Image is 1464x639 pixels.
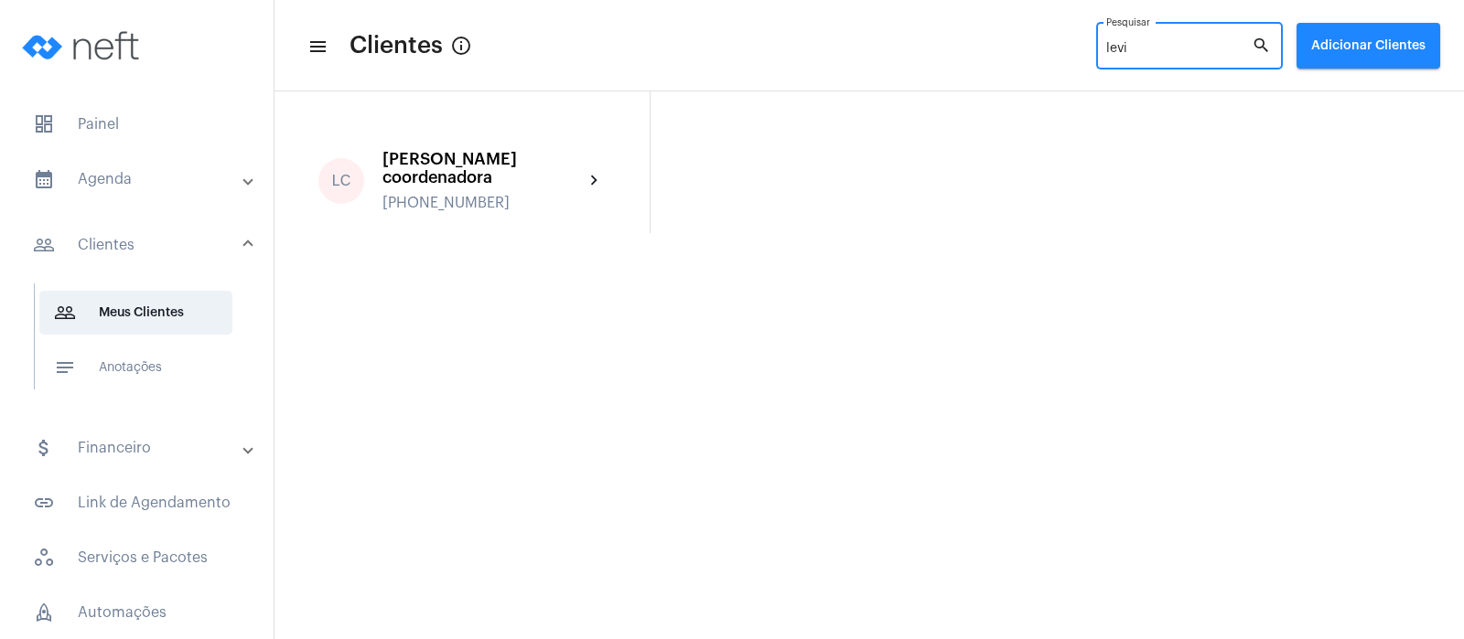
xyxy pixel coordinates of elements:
mat-icon: sidenav icon [54,357,76,378]
mat-icon: sidenav icon [33,234,55,256]
mat-icon: chevron_right [584,170,606,192]
mat-expansion-panel-header: sidenav iconFinanceiro [11,426,274,470]
span: Meus Clientes [39,291,232,335]
mat-icon: sidenav icon [307,36,326,58]
mat-icon: sidenav icon [33,168,55,190]
button: Adicionar Clientes [1297,23,1440,69]
mat-panel-title: Financeiro [33,437,244,459]
div: [PERSON_NAME] coordenadora [382,150,584,186]
input: Pesquisar [1106,42,1252,57]
span: sidenav icon [33,113,55,135]
mat-panel-title: Agenda [33,168,244,190]
mat-icon: sidenav icon [54,302,76,324]
span: Anotações [39,346,232,389]
div: [PHONE_NUMBER] [382,195,584,211]
mat-icon: sidenav icon [33,492,55,514]
mat-expansion-panel-header: sidenav iconAgenda [11,157,274,201]
mat-panel-title: Clientes [33,234,244,256]
span: Painel [18,102,255,146]
mat-expansion-panel-header: sidenav iconClientes [11,216,274,274]
span: sidenav icon [33,547,55,569]
span: Serviços e Pacotes [18,536,255,580]
span: Automações [18,591,255,634]
button: Button that displays a tooltip when focused or hovered over [443,27,479,64]
span: Adicionar Clientes [1311,39,1426,52]
mat-icon: sidenav icon [33,437,55,459]
mat-icon: search [1252,35,1274,57]
span: Clientes [350,31,443,60]
div: LC [318,158,364,204]
div: sidenav iconClientes [11,274,274,415]
img: logo-neft-novo-2.png [15,9,152,82]
span: sidenav icon [33,602,55,623]
span: Link de Agendamento [18,481,255,525]
mat-icon: Button that displays a tooltip when focused or hovered over [450,35,472,57]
